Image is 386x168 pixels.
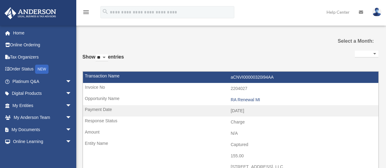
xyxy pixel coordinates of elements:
span: arrow_drop_down [66,136,78,148]
a: menu [82,11,90,16]
i: search [102,8,109,15]
a: My Documentsarrow_drop_down [4,123,81,136]
span: arrow_drop_down [66,75,78,88]
a: Platinum Q&Aarrow_drop_down [4,75,81,88]
a: Home [4,27,81,39]
select: Showentries [96,54,108,61]
a: Digital Productsarrow_drop_down [4,88,81,100]
img: Anderson Advisors Platinum Portal [3,7,58,19]
label: Show entries [82,53,124,67]
a: Online Ordering [4,39,81,51]
td: 155.00 [83,150,378,162]
a: Online Learningarrow_drop_down [4,136,81,148]
a: My Anderson Teamarrow_drop_down [4,112,81,124]
td: [DATE] [83,105,378,117]
td: N/A [83,128,378,139]
td: Charge [83,116,378,128]
i: menu [82,9,90,16]
a: Tax Organizers [4,51,81,63]
a: Order StatusNEW [4,63,81,76]
div: NEW [35,65,49,74]
span: arrow_drop_down [66,123,78,136]
td: aCNVI00000320i94AA [83,72,378,83]
td: 2204027 [83,83,378,95]
td: Captured [83,139,378,151]
div: RA Renewal MI [231,97,375,102]
a: My Entitiesarrow_drop_down [4,99,81,112]
span: arrow_drop_down [66,99,78,112]
span: arrow_drop_down [66,112,78,124]
span: arrow_drop_down [66,88,78,100]
img: User Pic [372,8,381,16]
label: Select a Month: [334,37,374,45]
